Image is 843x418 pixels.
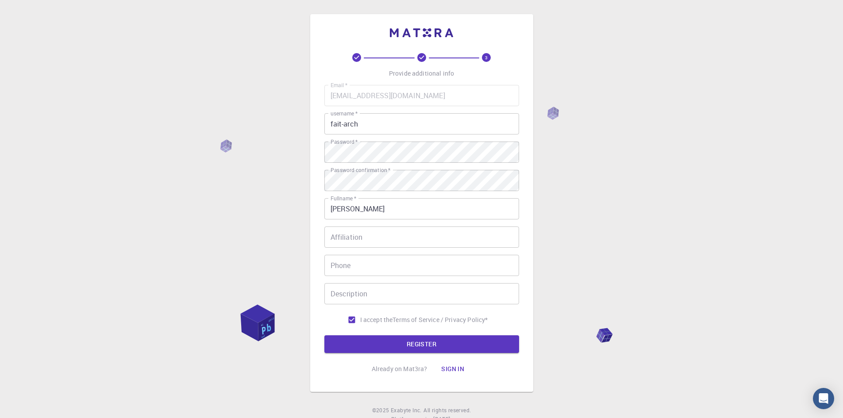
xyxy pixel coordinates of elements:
p: Terms of Service / Privacy Policy * [393,315,488,324]
button: Sign in [434,360,471,378]
span: All rights reserved. [423,406,471,415]
label: username [331,110,358,117]
label: Password confirmation [331,166,390,174]
span: © 2025 [372,406,391,415]
div: Open Intercom Messenger [813,388,834,409]
label: Fullname [331,195,356,202]
label: Email [331,81,347,89]
a: Exabyte Inc. [391,406,422,415]
a: Terms of Service / Privacy Policy* [393,315,488,324]
p: Provide additional info [389,69,454,78]
p: Already on Mat3ra? [372,364,427,373]
span: I accept the [360,315,393,324]
span: Exabyte Inc. [391,406,422,414]
label: Password [331,138,358,146]
button: REGISTER [324,335,519,353]
text: 3 [485,54,488,61]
